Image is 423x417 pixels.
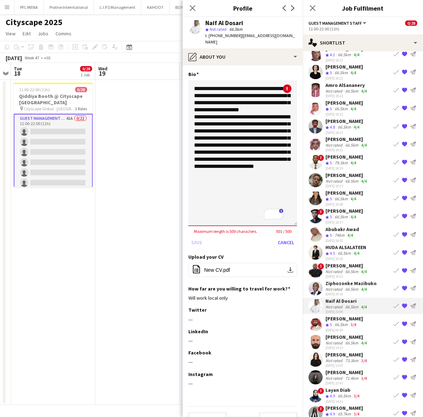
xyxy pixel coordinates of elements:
[75,106,87,111] span: 3 Roles
[325,130,363,135] div: [DATE] 18:23
[325,76,363,81] div: [DATE] 18:22
[354,52,359,57] app-skills-label: 4/4
[361,340,367,346] app-skills-label: 4/4
[188,80,297,226] textarea: To enrich screen reader interactions, please activate Accessibility in Grammarly extension settings
[325,184,368,188] div: [DATE] 18:27
[53,29,74,38] a: Comms
[205,33,242,38] span: t. [PHONE_NUMBER]
[325,310,368,314] div: [DATE] 23:00
[325,202,363,206] div: [DATE] 18:28
[361,358,367,363] app-skills-label: 3/4
[325,64,363,70] div: [PERSON_NAME]
[303,4,423,13] h3: Job Fulfilment
[97,69,107,77] span: 19
[333,160,349,166] div: 79.3km
[275,237,297,248] button: Cancel
[188,350,211,356] h3: Facebook
[309,26,417,31] div: 11:00-22:00 (11h)
[325,369,368,376] div: [PERSON_NAME]
[325,263,368,269] div: [PERSON_NAME]
[344,178,360,184] div: 66.5km
[325,304,344,310] div: Not rated
[351,160,356,165] app-skills-label: 4/4
[325,340,344,346] div: Not rated
[24,106,75,111] span: Cityscape Global - [GEOGRAPHIC_DATA]
[13,69,22,77] span: 18
[325,172,368,178] div: [PERSON_NAME]
[325,178,344,184] div: Not rated
[325,346,368,350] div: [DATE] 14:13
[325,298,368,304] div: Naif Al Dosari
[330,214,332,219] span: 5
[188,295,297,301] div: Will work local only
[325,399,361,404] div: [DATE] 14:21
[188,316,297,323] div: ---
[20,29,34,38] a: Edit
[44,0,94,14] button: Proline Interntational
[325,334,368,340] div: [PERSON_NAME]
[336,251,352,257] div: 66.5km
[3,29,18,38] a: View
[14,0,44,14] button: PFL MENA
[330,251,335,256] span: 4.5
[80,66,92,71] span: 0/28
[344,376,360,381] div: 71.4km
[6,30,16,37] span: View
[354,124,359,130] app-skills-label: 4/4
[210,27,227,32] span: Not rated
[330,160,332,165] span: 5
[141,0,170,14] button: KAHOOT
[361,304,367,310] app-skills-label: 4/4
[330,233,332,238] span: 5
[205,20,243,26] div: Naif Al Dosari
[325,358,344,363] div: Not rated
[318,263,324,270] span: !
[170,0,200,14] button: BONAFIDE
[205,33,295,45] span: | [EMAIL_ADDRESS][DOMAIN_NAME]
[336,124,352,130] div: 66.5km
[351,70,356,75] app-skills-label: 4/4
[309,20,362,26] span: Guest Management Staff
[325,381,368,386] div: [DATE] 13:47
[325,118,363,124] div: [PERSON_NAME]
[6,17,63,28] h1: Cityscape 2025
[325,328,363,333] div: [DATE] 06:54
[55,30,71,37] span: Comms
[38,30,48,37] span: Jobs
[6,54,22,61] div: [DATE]
[309,20,368,26] button: Guest Management Staff
[361,178,367,184] app-skills-label: 4/4
[330,52,335,57] span: 4.2
[23,30,31,37] span: Edit
[330,411,335,417] span: 4.9
[188,359,297,365] div: ---
[361,88,367,94] app-skills-label: 4/4
[361,142,367,148] app-skills-label: 4/4
[333,214,349,220] div: 66.5km
[325,82,368,88] div: Amro AlSananery
[325,405,363,411] div: [PERSON_NAME]
[333,322,349,328] div: 66.5km
[188,254,224,260] h3: Upload your CV
[325,88,344,94] div: Not rated
[325,226,359,233] div: Abubakr Awad
[325,352,368,358] div: [PERSON_NAME]
[361,287,367,292] app-skills-label: 4/4
[303,34,423,51] div: Shortlist
[325,257,366,261] div: [DATE] 18:52
[14,83,93,187] app-job-card: 11:00-22:00 (11h)0/28Qiddiya Booth @ Cityscape [GEOGRAPHIC_DATA] Cityscape Global - [GEOGRAPHIC_D...
[14,93,93,106] h3: Qiddiya Booth @ Cityscape [GEOGRAPHIC_DATA]
[344,287,360,292] div: 66.5km
[361,269,367,274] app-skills-label: 4/4
[333,106,349,112] div: 66.5km
[344,358,360,363] div: 73.3km
[330,106,332,111] span: 5
[188,371,213,377] h3: Instagram
[330,124,335,130] span: 4.8
[325,244,366,251] div: HUDA ALSALATEEN
[325,100,363,106] div: [PERSON_NAME]
[333,196,349,202] div: 66.5km
[228,27,244,32] span: 66.5km
[325,316,363,322] div: [PERSON_NAME]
